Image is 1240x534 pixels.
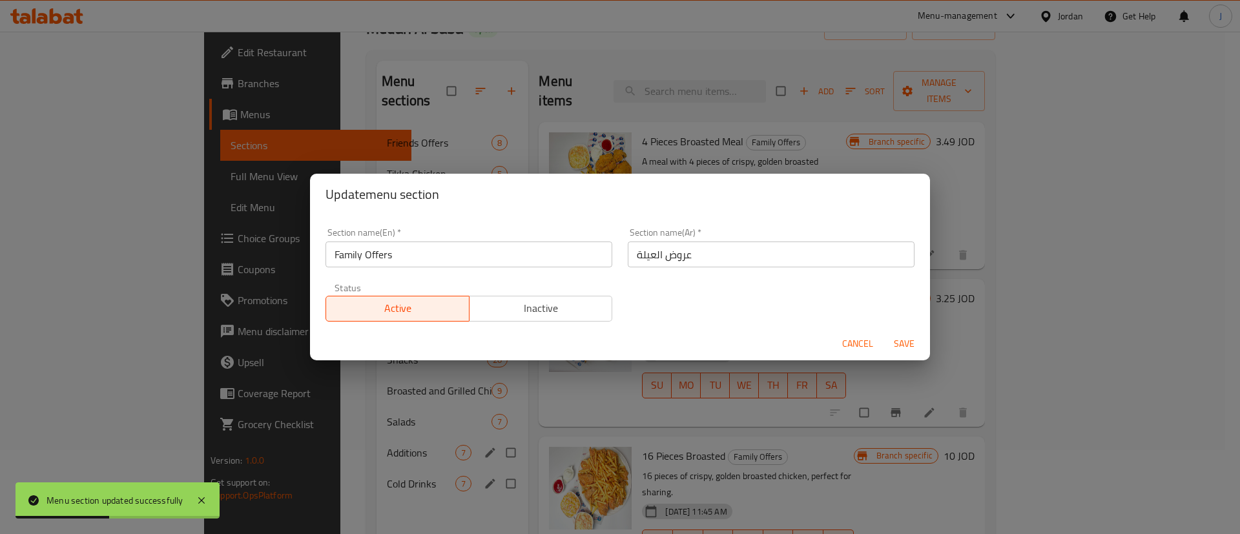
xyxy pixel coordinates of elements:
h2: Update menu section [325,184,914,205]
div: Menu section updated successfully [46,493,183,508]
button: Active [325,296,470,322]
button: Cancel [837,332,878,356]
span: Save [889,336,920,352]
span: Cancel [842,336,873,352]
button: Save [883,332,925,356]
button: Inactive [469,296,613,322]
span: Active [331,299,464,318]
input: Please enter section name(en) [325,241,612,267]
span: Inactive [475,299,608,318]
input: Please enter section name(ar) [628,241,914,267]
